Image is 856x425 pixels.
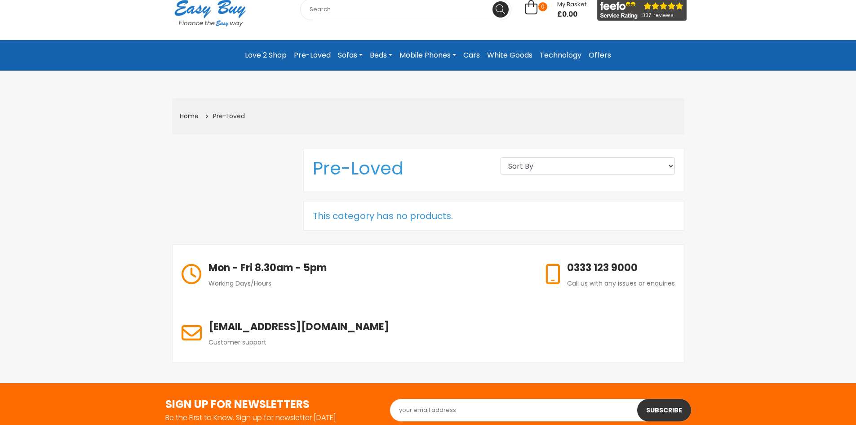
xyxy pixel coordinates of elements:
[208,338,266,347] span: Customer support
[241,47,290,63] a: Love 2 Shop
[536,47,585,63] a: Technology
[208,260,327,275] h6: Mon - Fri 8.30am - 5pm
[165,414,377,421] p: Be the First to Know. Sign up for newsletter [DATE]
[538,2,547,11] span: 0
[208,279,271,288] span: Working Days/Hours
[313,210,675,221] h5: This category has no products.
[213,112,245,121] a: Pre-Loved
[313,157,487,179] h1: Pre-Loved
[567,260,675,275] h6: 0333 123 9000
[366,47,396,63] a: Beds
[165,399,377,410] h3: SIGN UP FOR NEWSLETTERS
[180,112,199,121] a: Home
[460,47,483,63] a: Cars
[567,279,675,288] span: Call us with any issues or enquiries
[557,10,586,19] span: £0.00
[585,47,615,63] a: Offers
[525,5,586,15] a: 0 My Basket £0.00
[637,399,691,421] button: Subscribe
[208,319,389,334] h6: [EMAIL_ADDRESS][DOMAIN_NAME]
[396,47,460,63] a: Mobile Phones
[290,47,334,63] a: Pre-Loved
[334,47,366,63] a: Sofas
[390,399,691,421] input: your email address
[483,47,536,63] a: White Goods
